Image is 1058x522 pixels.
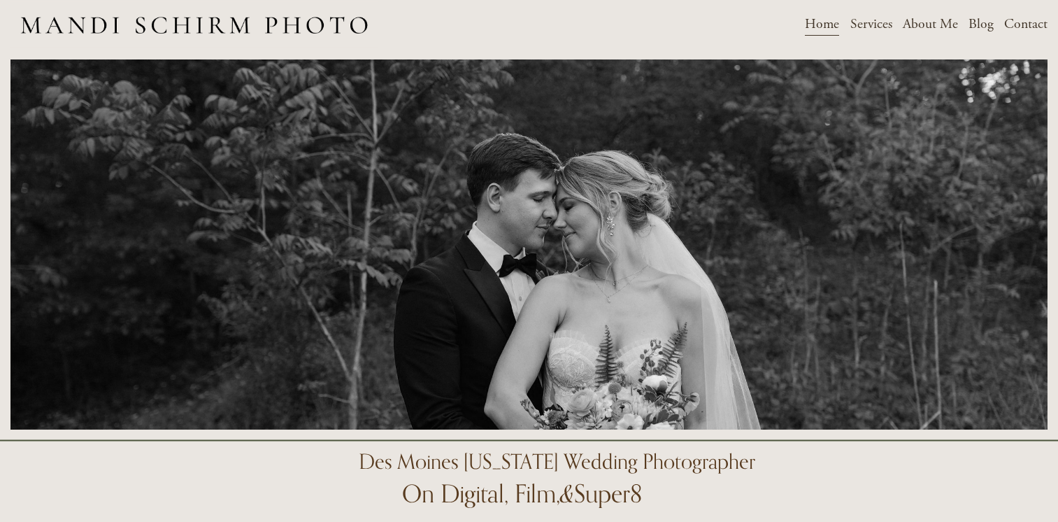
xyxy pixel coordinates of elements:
[560,474,574,514] em: &
[903,12,958,36] a: About Me
[10,59,1048,430] img: M&A_Wedding-12.jpg
[805,12,839,36] a: Home
[1004,12,1048,36] a: Contact
[850,12,892,36] a: folder dropdown
[359,451,755,472] h1: Des Moines [US_STATE] Wedding Photographer
[10,1,378,48] img: Des Moines Wedding Photographer - Mandi Schirm Photo
[850,13,892,35] span: Services
[402,481,642,507] h1: On Digital, Film, Super8
[968,12,994,36] a: Blog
